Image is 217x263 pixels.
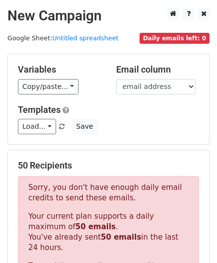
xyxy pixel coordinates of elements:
button: Save [72,119,97,134]
h5: 50 Recipients [18,160,199,171]
a: Load... [18,119,56,134]
a: Templates [18,104,61,115]
iframe: Chat Widget [167,215,217,263]
h5: Email column [116,64,200,75]
strong: 50 emails [75,222,116,231]
span: Daily emails left: 0 [140,33,210,44]
a: Untitled spreadsheet [52,34,118,42]
h2: New Campaign [7,7,210,24]
h5: Variables [18,64,101,75]
p: Your current plan supports a daily maximum of . You've already sent in the last 24 hours. [28,211,189,253]
small: Google Sheet: [7,34,119,42]
a: Daily emails left: 0 [140,34,210,42]
p: Sorry, you don't have enough daily email credits to send these emails. [28,182,189,203]
strong: 50 emails [101,233,141,242]
a: Copy/paste... [18,79,78,94]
